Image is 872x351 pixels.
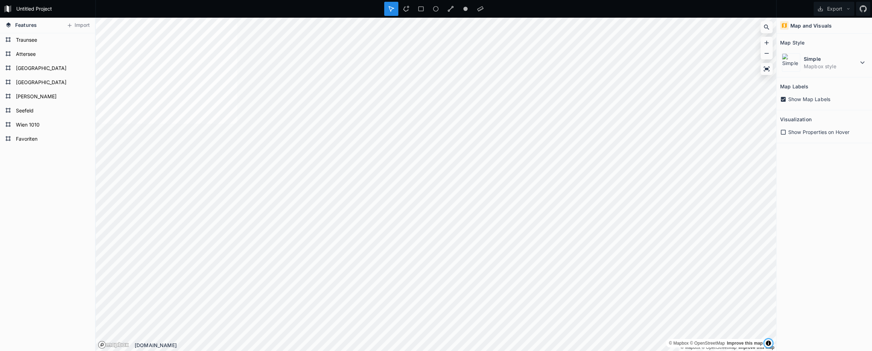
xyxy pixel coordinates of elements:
h2: Visualization [780,114,812,125]
a: OpenStreetMap [702,345,737,350]
a: OpenStreetMap [690,341,725,346]
a: Mapbox logo [98,341,129,349]
h2: Map Labels [780,81,808,92]
a: Map feedback [738,345,774,350]
button: Toggle attribution [764,339,773,347]
h2: Map Style [780,37,804,48]
span: Show Properties on Hover [788,128,849,136]
a: Mapbox logo [98,341,106,349]
dt: Simple [804,55,858,63]
span: Features [15,21,37,29]
button: Import [63,20,93,31]
button: Export [814,2,854,16]
a: Map feedback [727,341,763,346]
span: Toggle attribution [766,339,771,347]
a: Mapbox [669,341,689,346]
span: Show Map Labels [788,95,830,103]
h4: Map and Visuals [790,22,832,29]
dd: Mapbox style [804,63,858,70]
a: Mapbox [680,345,700,350]
div: [DOMAIN_NAME] [135,341,776,349]
img: Simple [782,53,800,72]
